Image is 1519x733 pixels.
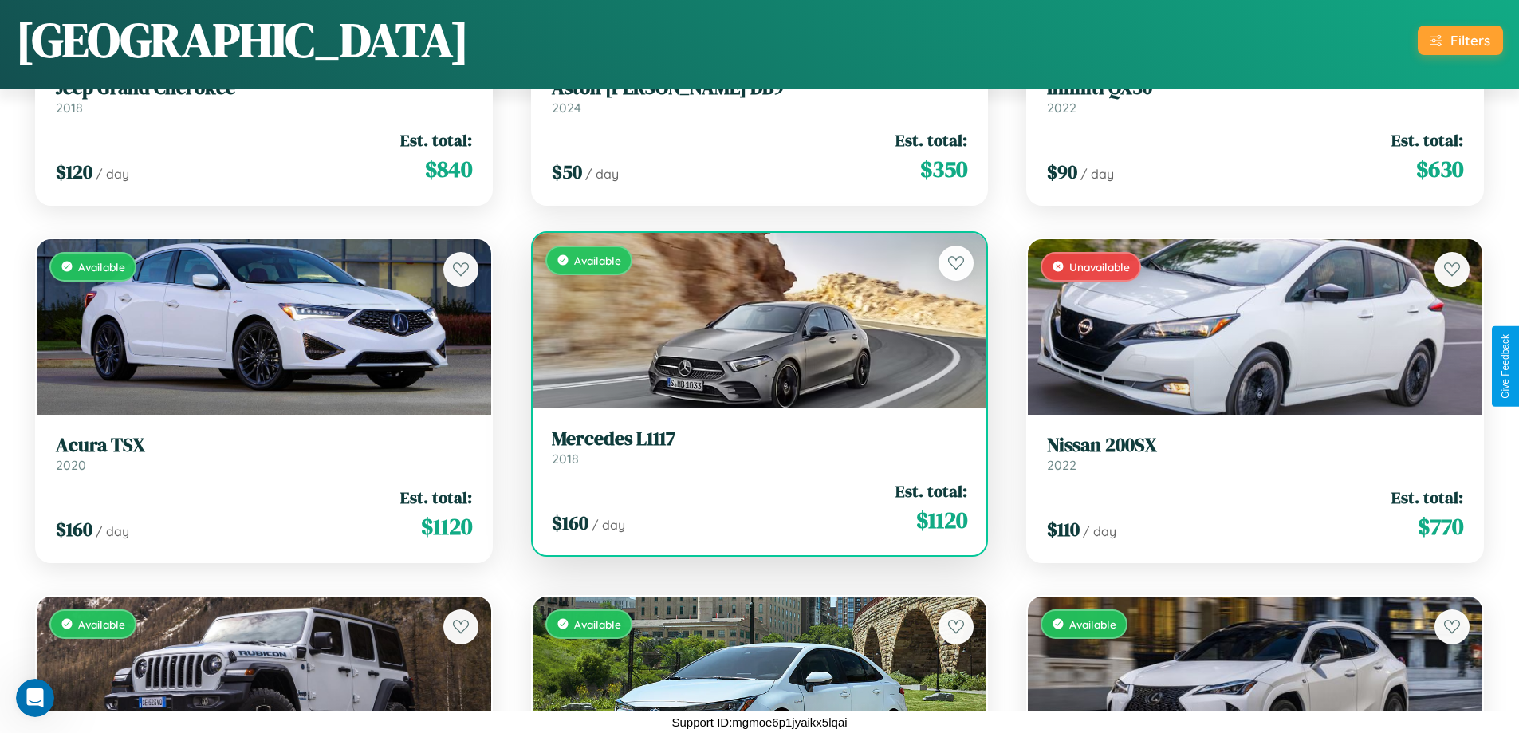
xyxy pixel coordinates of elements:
span: $ 350 [920,153,967,185]
div: Filters [1450,32,1490,49]
span: Unavailable [1069,260,1130,274]
span: Available [574,254,621,267]
span: 2022 [1047,457,1076,473]
h3: Infiniti QX30 [1047,77,1463,100]
span: Available [78,617,125,631]
h3: Mercedes L1117 [552,428,968,451]
button: Filters [1418,26,1503,55]
h1: [GEOGRAPHIC_DATA] [16,7,469,73]
span: Available [78,260,125,274]
iframe: Intercom live chat [16,679,54,717]
span: $ 630 [1416,153,1463,185]
span: $ 160 [56,516,92,542]
span: $ 120 [56,159,92,185]
span: Est. total: [400,128,472,152]
span: $ 90 [1047,159,1077,185]
span: 2018 [552,451,579,467]
span: / day [1080,166,1114,182]
span: 2020 [56,457,86,473]
span: $ 1120 [916,504,967,536]
span: $ 160 [552,510,588,536]
h3: Aston [PERSON_NAME] DB9 [552,77,968,100]
h3: Acura TSX [56,434,472,457]
a: Nissan 200SX2022 [1047,434,1463,473]
h3: Jeep Grand Cherokee [56,77,472,100]
span: Available [1069,617,1116,631]
span: $ 840 [425,153,472,185]
span: $ 770 [1418,510,1463,542]
span: / day [592,517,625,533]
span: $ 1120 [421,510,472,542]
span: 2024 [552,100,581,116]
span: / day [96,166,129,182]
h3: Nissan 200SX [1047,434,1463,457]
span: Est. total: [400,486,472,509]
span: Est. total: [1391,486,1463,509]
a: Infiniti QX302022 [1047,77,1463,116]
span: Available [574,617,621,631]
p: Support ID: mgmoe6p1jyaikx5lqai [671,711,847,733]
span: $ 110 [1047,516,1080,542]
span: $ 50 [552,159,582,185]
span: 2018 [56,100,83,116]
span: Est. total: [895,479,967,502]
span: / day [585,166,619,182]
span: / day [96,523,129,539]
div: Give Feedback [1500,334,1511,399]
a: Mercedes L11172018 [552,428,968,467]
a: Aston [PERSON_NAME] DB92024 [552,77,968,116]
span: Est. total: [1391,128,1463,152]
span: / day [1083,523,1116,539]
span: Est. total: [895,128,967,152]
a: Acura TSX2020 [56,434,472,473]
span: 2022 [1047,100,1076,116]
a: Jeep Grand Cherokee2018 [56,77,472,116]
